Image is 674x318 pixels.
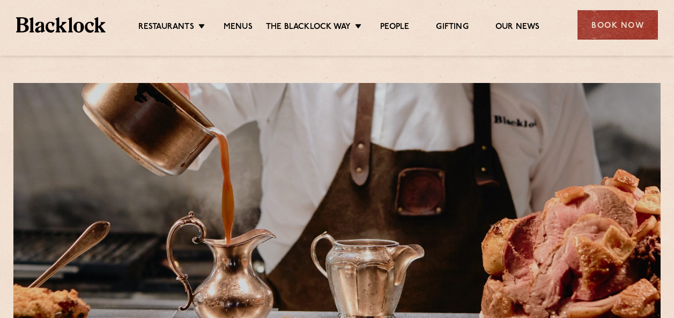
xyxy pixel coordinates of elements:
a: The Blacklock Way [266,22,351,34]
a: Restaurants [138,22,194,34]
div: Book Now [577,10,658,40]
a: Our News [495,22,540,34]
a: Gifting [436,22,468,34]
a: People [380,22,409,34]
a: Menus [224,22,253,34]
img: BL_Textured_Logo-footer-cropped.svg [16,17,106,32]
